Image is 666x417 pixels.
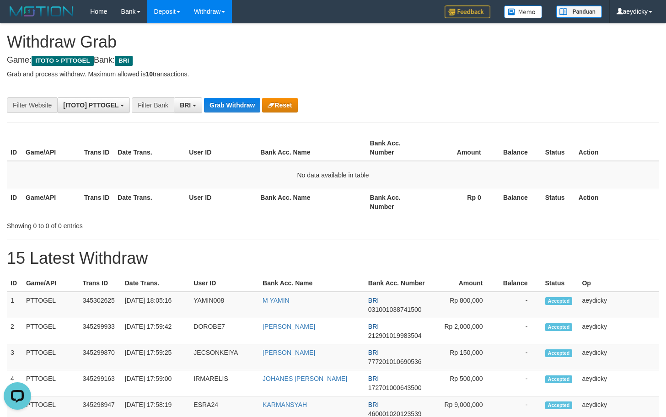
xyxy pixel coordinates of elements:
button: BRI [174,97,202,113]
span: Accepted [545,349,573,357]
button: Grab Withdraw [204,98,260,112]
td: No data available in table [7,161,659,189]
a: M YAMIN [263,297,290,304]
span: BRI [368,349,379,356]
th: Balance [497,275,542,292]
h1: Withdraw Grab [7,33,659,51]
span: BRI [368,375,379,382]
td: PTTOGEL [22,370,79,396]
td: aeydicky [578,344,659,370]
th: Bank Acc. Number [365,275,430,292]
th: Bank Acc. Number [366,135,425,161]
th: Status [542,275,579,292]
div: Filter Bank [132,97,174,113]
span: Copy 172701000643500 to clipboard [368,384,422,391]
td: aeydicky [578,318,659,344]
p: Grab and process withdraw. Maximum allowed is transactions. [7,69,659,79]
th: Action [575,135,659,161]
div: Filter Website [7,97,57,113]
span: ITOTO > PTTOGEL [32,56,94,66]
td: [DATE] 17:59:25 [121,344,190,370]
th: Action [575,189,659,215]
th: Bank Acc. Number [366,189,425,215]
th: Bank Acc. Name [257,135,366,161]
td: 345302625 [79,292,121,318]
td: [DATE] 17:59:42 [121,318,190,344]
td: 4 [7,370,22,396]
td: 345299870 [79,344,121,370]
th: Amount [430,275,497,292]
td: DOROBE7 [190,318,259,344]
td: 3 [7,344,22,370]
th: ID [7,275,22,292]
td: JECSONKEIYA [190,344,259,370]
h4: Game: Bank: [7,56,659,65]
span: Accepted [545,375,573,383]
img: panduan.png [556,5,602,18]
img: Feedback.jpg [445,5,490,18]
th: User ID [185,189,257,215]
th: Balance [495,135,542,161]
button: Open LiveChat chat widget [4,4,31,31]
th: Trans ID [81,135,114,161]
strong: 10 [145,70,153,78]
td: YAMIN008 [190,292,259,318]
td: aeydicky [578,370,659,396]
td: Rp 500,000 [430,370,497,396]
span: [ITOTO] PTTOGEL [63,102,118,109]
td: Rp 2,000,000 [430,318,497,344]
td: PTTOGEL [22,292,79,318]
th: Date Trans. [114,189,185,215]
th: Op [578,275,659,292]
td: [DATE] 18:05:16 [121,292,190,318]
span: BRI [368,323,379,330]
th: Game/API [22,135,81,161]
button: Reset [262,98,297,112]
th: User ID [185,135,257,161]
th: Bank Acc. Name [257,189,366,215]
a: [PERSON_NAME] [263,323,315,330]
th: Status [542,189,575,215]
span: BRI [368,297,379,304]
img: Button%20Memo.svg [504,5,542,18]
td: PTTOGEL [22,344,79,370]
a: [PERSON_NAME] [263,349,315,356]
th: Trans ID [79,275,121,292]
h1: 15 Latest Withdraw [7,249,659,267]
td: 1 [7,292,22,318]
th: ID [7,135,22,161]
th: Date Trans. [114,135,185,161]
th: Game/API [22,189,81,215]
span: BRI [115,56,133,66]
td: 345299933 [79,318,121,344]
th: Trans ID [81,189,114,215]
span: BRI [180,102,191,109]
td: - [497,292,542,318]
th: ID [7,189,22,215]
th: Amount [425,135,495,161]
a: JOHANES [PERSON_NAME] [263,375,347,382]
img: MOTION_logo.png [7,5,76,18]
td: IRMARELIS [190,370,259,396]
td: 345299163 [79,370,121,396]
th: Game/API [22,275,79,292]
th: Bank Acc. Name [259,275,365,292]
td: 2 [7,318,22,344]
span: Accepted [545,323,573,331]
th: Rp 0 [425,189,495,215]
span: Copy 212901019983504 to clipboard [368,332,422,339]
div: Showing 0 to 0 of 0 entries [7,218,271,230]
span: BRI [368,401,379,408]
td: - [497,370,542,396]
td: aeydicky [578,292,659,318]
span: Copy 031001038741500 to clipboard [368,306,422,313]
th: Status [542,135,575,161]
span: Copy 777201010690536 to clipboard [368,358,422,365]
td: PTTOGEL [22,318,79,344]
th: Date Trans. [121,275,190,292]
td: [DATE] 17:59:00 [121,370,190,396]
a: KARMANSYAH [263,401,307,408]
td: Rp 150,000 [430,344,497,370]
td: - [497,318,542,344]
th: User ID [190,275,259,292]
